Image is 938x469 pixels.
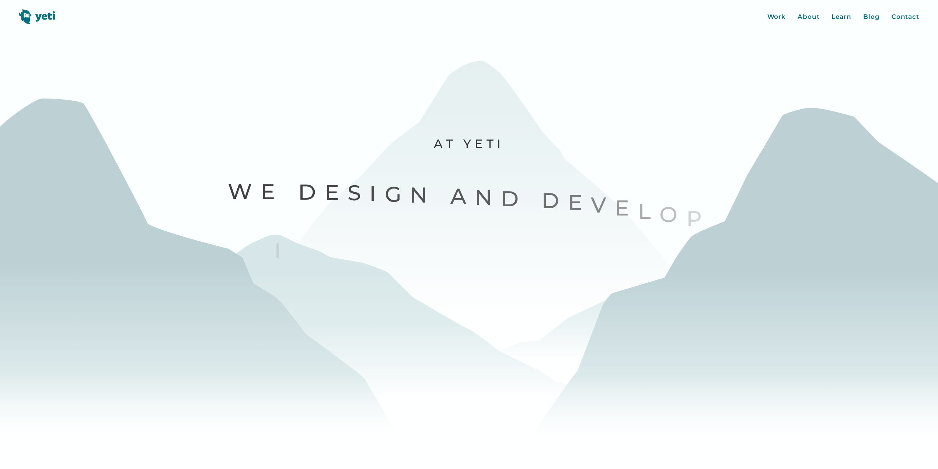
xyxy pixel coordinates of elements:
a: Work [767,12,786,22]
span: I [274,237,289,265]
p: At Yeti [188,136,750,152]
img: Yeti logo [19,9,55,24]
span: o [659,201,686,229]
a: Blog [863,12,880,22]
a: Learn [831,12,852,22]
span: p [686,205,710,233]
a: About [798,12,820,22]
span: e [261,177,283,206]
span: W [228,177,261,205]
a: Contact [892,12,919,22]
